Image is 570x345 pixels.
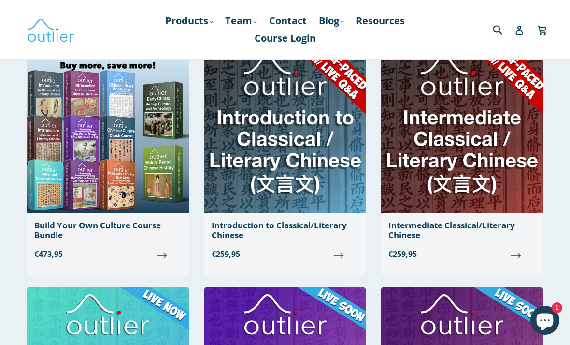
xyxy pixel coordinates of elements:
a: Intermediate Classical/Literary Chinese €259,95 [381,46,543,268]
a: Products [160,12,218,30]
a: Introduction to Classical/Literary Chinese €259,95 [204,46,367,268]
a: Resources [351,12,410,30]
div: Intermediate Classical/Literary Chinese [388,221,536,240]
img: Introduction to Classical/Literary Chinese [204,46,367,213]
a: Course Login [250,30,321,47]
img: Build Your Own Culture Course Bundle [27,46,189,213]
span: €473,95 [34,248,182,260]
div: Introduction to Classical/Literary Chinese [212,221,359,240]
a: Blog [314,12,349,30]
img: Intermediate Classical/Literary Chinese [381,46,543,213]
a: Build Your Own Culture Course Bundle €473,95 [27,46,189,268]
input: Search [490,19,517,39]
span: €259,95 [388,248,536,260]
a: Team [220,12,262,30]
a: Contact [264,12,312,30]
img: Outlier Linguistics [27,15,75,44]
div: Build Your Own Culture Course Bundle [34,221,182,240]
inbox-online-store-chat: Shopify online store chat [527,306,562,337]
span: €259,95 [212,248,359,260]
